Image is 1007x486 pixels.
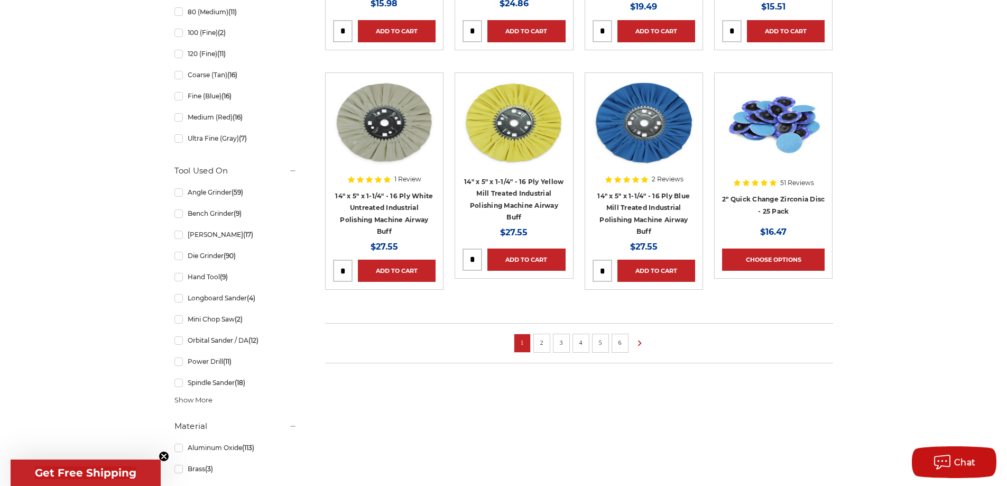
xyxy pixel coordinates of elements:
a: 14 inch untreated white airway buffing wheel [333,80,436,216]
span: (12) [248,336,258,344]
a: 2 [537,337,547,349]
span: $16.47 [760,227,787,237]
span: (9) [234,209,242,217]
div: Get Free ShippingClose teaser [11,460,161,486]
span: $27.55 [500,227,528,237]
span: $27.55 [371,242,398,252]
a: 3 [556,337,567,349]
a: Coarse (Tan) [174,66,297,84]
a: Add to Cart [747,20,825,42]
a: 14 inch blue mill treated polishing machine airway buffing wheel [593,80,695,216]
a: Brass [174,460,297,478]
a: 14 inch yellow mill treated Polishing Machine Airway Buff [463,80,565,216]
span: $27.55 [630,242,658,252]
a: 1 [517,337,528,349]
a: 80 (Medium) [174,3,297,21]
span: (11) [228,8,237,16]
a: Add to Cart [617,20,695,42]
span: (90) [224,252,236,260]
button: Chat [912,446,996,478]
a: Orbital Sander / DA [174,331,297,350]
h5: Tool Used On [174,164,297,177]
a: Add to Cart [617,260,695,282]
a: [PERSON_NAME] [174,225,297,244]
span: $15.51 [761,2,786,12]
a: 4 [576,337,586,349]
span: Show More [174,395,213,406]
a: Spindle Sander [174,373,297,392]
h5: Material [174,420,297,433]
a: Add to Cart [358,260,436,282]
span: (16) [221,92,232,100]
a: Angle Grinder [174,183,297,201]
span: (11) [217,50,226,58]
a: 100 (Fine) [174,23,297,42]
span: $19.49 [630,2,657,12]
span: (18) [235,379,245,387]
a: Power Drill [174,352,297,371]
span: (16) [227,71,237,79]
span: (7) [239,134,247,142]
span: (2) [218,29,226,36]
span: Chat [954,457,976,467]
a: Hand Tool [174,268,297,286]
img: 14 inch untreated white airway buffing wheel [333,80,436,165]
a: Add to Cart [358,20,436,42]
img: Assortment of 2-inch Metalworking Discs, 80 Grit, Quick Change, with durable Zirconia abrasive by... [722,80,825,165]
span: Get Free Shipping [35,466,136,479]
span: (3) [205,465,213,473]
a: Assortment of 2-inch Metalworking Discs, 80 Grit, Quick Change, with durable Zirconia abrasive by... [722,80,825,216]
a: 5 [595,337,606,349]
img: 14 inch blue mill treated polishing machine airway buffing wheel [593,80,695,165]
span: (2) [235,315,243,323]
a: 120 (Fine) [174,44,297,63]
span: (59) [232,188,243,196]
button: Close teaser [159,451,169,462]
a: Choose Options [722,249,825,271]
a: Medium (Red) [174,108,297,126]
span: (16) [233,113,243,121]
span: (113) [242,444,254,452]
a: 6 [615,337,625,349]
a: Aluminum Oxide [174,438,297,457]
a: Fine (Blue) [174,87,297,105]
a: Mini Chop Saw [174,310,297,328]
a: Longboard Sander [174,289,297,307]
img: 14 inch yellow mill treated Polishing Machine Airway Buff [463,80,565,165]
span: (9) [220,273,228,281]
span: (11) [223,357,232,365]
a: Bench Grinder [174,204,297,223]
a: Add to Cart [487,249,565,271]
span: (4) [247,294,255,302]
a: Add to Cart [487,20,565,42]
a: Die Grinder [174,246,297,265]
a: Ultra Fine (Gray) [174,129,297,148]
span: (17) [243,231,253,239]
